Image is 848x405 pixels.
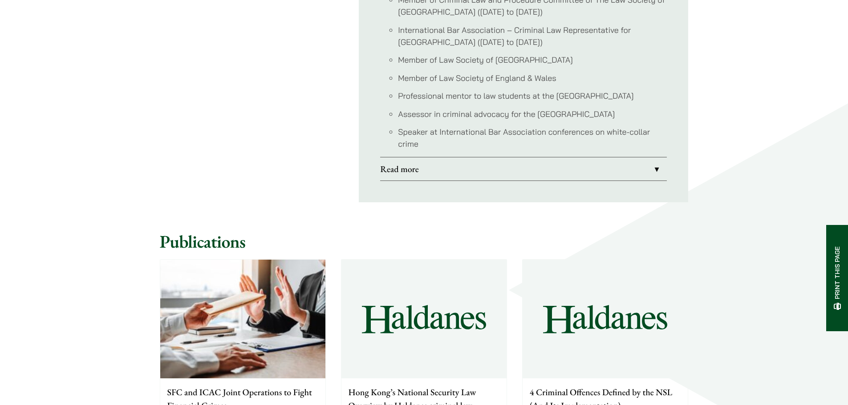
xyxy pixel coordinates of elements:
li: Member of Law Society of England & Wales [398,72,667,84]
h2: Publications [160,231,689,252]
li: International Bar Association – Criminal Law Representative for [GEOGRAPHIC_DATA] ([DATE] to [DATE]) [398,24,667,48]
li: Assessor in criminal advocacy for the [GEOGRAPHIC_DATA] [398,108,667,120]
li: Speaker at International Bar Association conferences on white-collar crime [398,126,667,150]
li: Member of Law Society of [GEOGRAPHIC_DATA] [398,54,667,66]
li: Professional mentor to law students at the [GEOGRAPHIC_DATA] [398,90,667,102]
a: Read more [380,157,667,180]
